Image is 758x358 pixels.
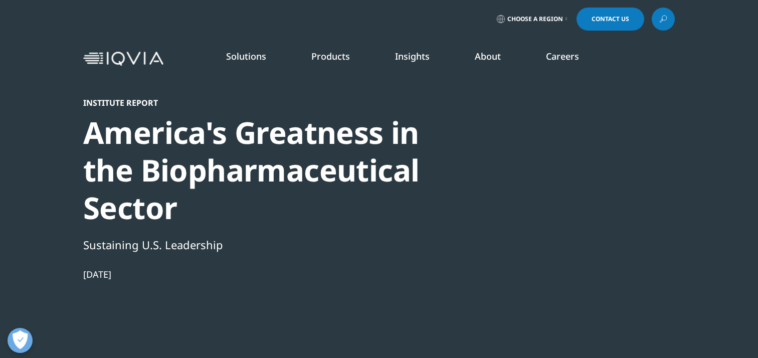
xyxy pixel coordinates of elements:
[311,50,350,62] a: Products
[546,50,579,62] a: Careers
[167,35,675,82] nav: Primary
[395,50,430,62] a: Insights
[83,236,427,253] div: Sustaining U.S. Leadership
[83,98,427,108] div: Institute Report
[8,328,33,353] button: Open Preferences
[83,268,427,280] div: [DATE]
[475,50,501,62] a: About
[83,52,163,66] img: IQVIA Healthcare Information Technology and Pharma Clinical Research Company
[507,15,563,23] span: Choose a Region
[592,16,629,22] span: Contact Us
[577,8,644,31] a: Contact Us
[83,114,427,227] div: America's Greatness in the Biopharmaceutical Sector
[226,50,266,62] a: Solutions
